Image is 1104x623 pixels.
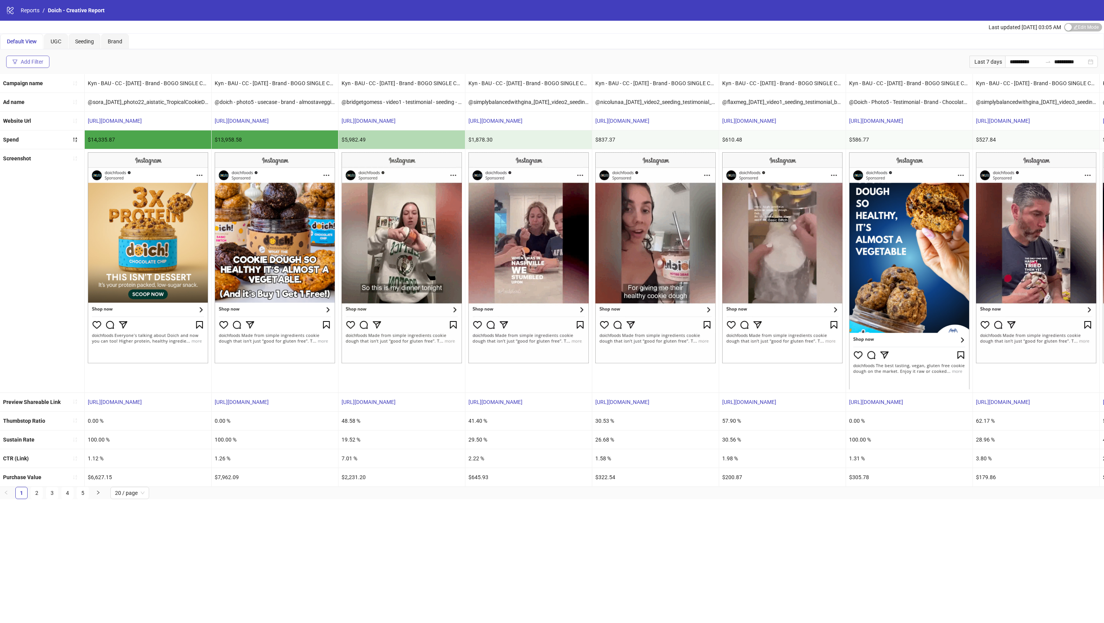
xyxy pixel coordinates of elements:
span: sort-ascending [72,418,78,423]
div: Kyn - BAU - CC - [DATE] - Brand - BOGO SINGLE Campaign - Relaunch - Copy [846,74,973,92]
div: @doich - photo5 - usecase - brand - almostaveggie - PDP [212,93,338,111]
button: right [92,487,104,499]
div: @simplybalancedwithgina_[DATE]_video2_seeding_testimonial_basicb#tch_doich__Iter1 [465,93,592,111]
span: 20 / page [115,487,145,499]
img: Screenshot 120230659927410297 [976,152,1096,363]
a: 3 [46,487,58,499]
div: $1,878.30 [465,130,592,149]
span: sort-descending [72,137,78,142]
span: sort-ascending [72,81,78,86]
a: Reports [19,6,41,15]
div: 30.53 % [592,412,719,430]
a: [URL][DOMAIN_NAME] [595,118,649,124]
div: 0.00 % [85,412,211,430]
a: [URL][DOMAIN_NAME] [468,399,522,405]
div: Kyn - BAU - CC - [DATE] - Brand - BOGO SINGLE Campaign - Relaunch - Copy [338,74,465,92]
span: sort-ascending [72,99,78,105]
div: $7,962.09 [212,468,338,486]
a: [URL][DOMAIN_NAME] [342,118,396,124]
div: 48.58 % [338,412,465,430]
div: Kyn - BAU - CC - [DATE] - Brand - BOGO SINGLE Campaign - Relaunch - Copy [719,74,846,92]
a: [URL][DOMAIN_NAME] [215,399,269,405]
li: / [43,6,45,15]
div: Kyn - BAU - CC - [DATE] - Brand - BOGO SINGLE Campaign - Relaunch - Copy [212,74,338,92]
a: [URL][DOMAIN_NAME] [468,118,522,124]
li: 1 [15,487,28,499]
b: Preview Shareable Link [3,399,61,405]
img: Screenshot 120231262741180297 [88,152,208,363]
span: sort-ascending [72,399,78,404]
li: Next Page [92,487,104,499]
b: CTR (Link) [3,455,29,461]
div: $322.54 [592,468,719,486]
a: [URL][DOMAIN_NAME] [595,399,649,405]
div: Page Size [110,487,149,499]
a: 5 [77,487,89,499]
span: Seeding [75,38,94,44]
span: Default View [7,38,37,44]
img: Screenshot 120230659920740297 [595,152,716,363]
div: 19.52 % [338,430,465,449]
span: sort-ascending [72,456,78,461]
div: $837.37 [592,130,719,149]
div: $5,982.49 [338,130,465,149]
a: [URL][DOMAIN_NAME] [722,399,776,405]
img: Screenshot 120230659938030297 [468,152,589,363]
a: 2 [31,487,43,499]
div: $179.86 [973,468,1099,486]
div: Kyn - BAU - CC - [DATE] - Brand - BOGO SINGLE Campaign - Relaunch - Copy [85,74,211,92]
div: 1.12 % [85,449,211,468]
div: 3.80 % [973,449,1099,468]
div: @simplybalancedwithgina_[DATE]_video3_seeding_testimonial_basicb#tch_doich__Iter1 [973,93,1099,111]
span: sort-ascending [72,118,78,124]
div: 1.58 % [592,449,719,468]
b: Thumbstop Ratio [3,418,45,424]
div: Last 7 days [969,56,1005,68]
div: 100.00 % [846,430,973,449]
li: 4 [61,487,74,499]
b: Website Url [3,118,31,124]
a: [URL][DOMAIN_NAME] [849,399,903,405]
div: 62.17 % [973,412,1099,430]
img: Screenshot 120223086831950297 [849,152,969,389]
span: Doich - Creative Report [48,7,105,13]
div: 0.00 % [846,412,973,430]
span: sort-ascending [72,475,78,480]
div: @sora_[DATE]_photo22_aistatic_TropicalCookieDoughEscaperemix_ChocolateChip_Doich__iter0 [85,93,211,111]
a: [URL][DOMAIN_NAME] [215,118,269,124]
a: [URL][DOMAIN_NAME] [88,399,142,405]
div: Add Filter [21,59,43,65]
span: Last updated [DATE] 03:05 AM [989,24,1061,30]
div: @nicolunaa_[DATE]_video2_seeding_testimonial_basicb#tch_doich__Iter1 [592,93,719,111]
img: Screenshot 120223086831850297 [215,152,335,363]
span: swap-right [1045,59,1051,65]
div: @Doich - Photo5 - Testimonial - Brand - ChocolateChip - PDP - Copy [846,93,973,111]
img: Screenshot 120223086832510297 [342,152,462,363]
b: Screenshot [3,155,31,162]
span: to [1045,59,1051,65]
div: 1.98 % [719,449,846,468]
div: $2,231.20 [338,468,465,486]
div: $200.87 [719,468,846,486]
div: 26.68 % [592,430,719,449]
div: 41.40 % [465,412,592,430]
b: Sustain Rate [3,437,34,443]
button: Add Filter [6,56,49,68]
div: 100.00 % [212,430,338,449]
a: [URL][DOMAIN_NAME] [722,118,776,124]
li: 2 [31,487,43,499]
b: Spend [3,137,19,143]
div: $6,627.15 [85,468,211,486]
b: Ad name [3,99,25,105]
div: 1.26 % [212,449,338,468]
span: UGC [51,38,61,44]
span: right [96,490,100,495]
div: 28.96 % [973,430,1099,449]
div: $527.84 [973,130,1099,149]
span: sort-ascending [72,437,78,442]
li: 3 [46,487,58,499]
span: Brand [108,38,122,44]
div: $305.78 [846,468,973,486]
span: filter [12,59,18,64]
div: Kyn - BAU - CC - [DATE] - Brand - BOGO SINGLE Campaign - Relaunch - Copy [592,74,719,92]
